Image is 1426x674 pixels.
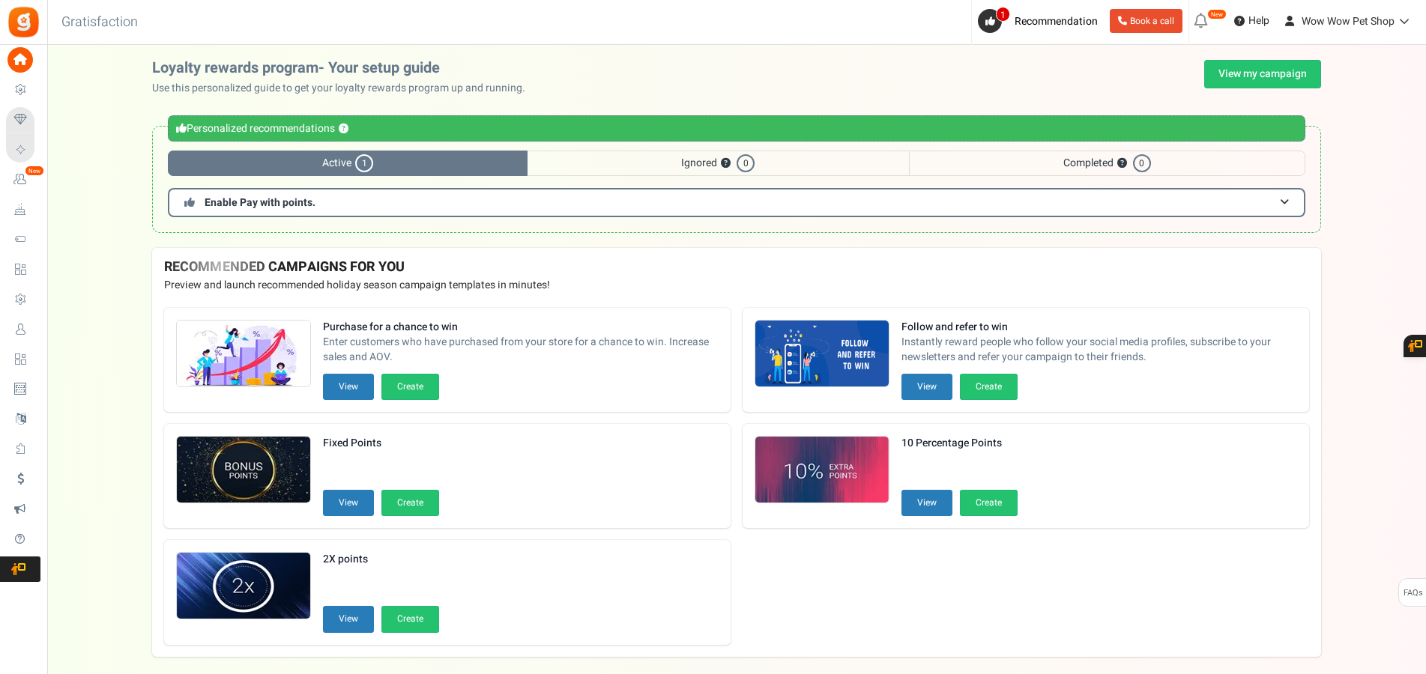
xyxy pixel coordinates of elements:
button: View [323,606,374,632]
span: Help [1245,13,1269,28]
img: Gratisfaction [7,5,40,39]
span: FAQs [1403,579,1423,607]
img: Recommended Campaigns [177,437,310,504]
a: View my campaign [1204,60,1321,88]
span: Instantly reward people who follow your social media profiles, subscribe to your newsletters and ... [901,335,1297,365]
button: Create [960,374,1018,400]
button: View [901,374,952,400]
a: 1 Recommendation [978,9,1104,33]
strong: 2X points [323,552,439,567]
img: Recommended Campaigns [177,321,310,388]
span: Enter customers who have purchased from your store for a chance to win. Increase sales and AOV. [323,335,719,365]
a: Help [1228,9,1275,33]
span: 0 [1133,154,1151,172]
button: Create [381,374,439,400]
button: Create [381,606,439,632]
button: Create [381,490,439,516]
button: Create [960,490,1018,516]
div: Personalized recommendations [168,115,1305,142]
span: 1 [996,7,1010,22]
span: Enable Pay with points. [205,195,315,210]
em: New [25,166,44,176]
p: Preview and launch recommended holiday season campaign templates in minutes! [164,278,1309,293]
button: ? [1117,159,1127,168]
button: ? [339,124,348,134]
button: View [323,490,374,516]
button: View [323,374,374,400]
h4: RECOMMENDED CAMPAIGNS FOR YOU [164,260,1309,275]
strong: 10 Percentage Points [901,436,1018,451]
button: View [901,490,952,516]
em: New [1207,9,1227,19]
strong: Purchase for a chance to win [323,320,719,335]
span: Wow Wow Pet Shop [1302,13,1395,29]
a: Book a call [1110,9,1182,33]
strong: Follow and refer to win [901,320,1297,335]
h3: Gratisfaction [45,7,154,37]
p: Use this personalized guide to get your loyalty rewards program up and running. [152,81,537,96]
span: Completed [909,151,1305,176]
span: Ignored [528,151,908,176]
span: Recommendation [1015,13,1098,29]
a: New [6,167,40,192]
span: 0 [737,154,755,172]
img: Recommended Campaigns [755,437,889,504]
button: ? [721,159,731,168]
h2: Loyalty rewards program- Your setup guide [152,60,537,76]
span: Active [168,151,528,176]
img: Recommended Campaigns [755,321,889,388]
span: 1 [355,154,373,172]
strong: Fixed Points [323,436,439,451]
img: Recommended Campaigns [177,553,310,620]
